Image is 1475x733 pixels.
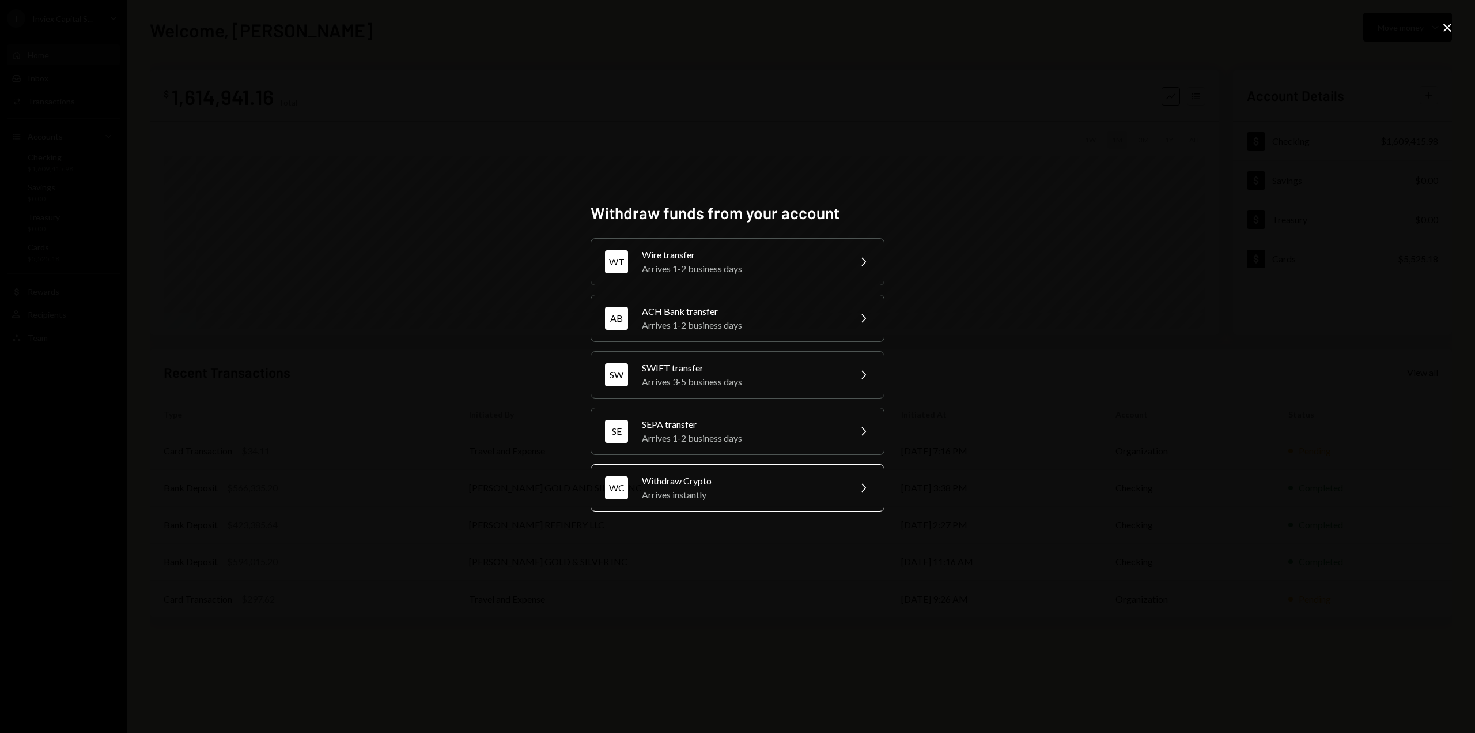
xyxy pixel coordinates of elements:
div: SE [605,420,628,443]
div: SEPA transfer [642,418,842,431]
div: Arrives 1-2 business days [642,262,842,276]
button: WTWire transferArrives 1-2 business days [591,238,884,285]
div: Wire transfer [642,248,842,262]
h2: Withdraw funds from your account [591,202,884,224]
div: AB [605,307,628,330]
button: SWSWIFT transferArrives 3-5 business days [591,351,884,399]
button: ABACH Bank transferArrives 1-2 business days [591,295,884,342]
div: Withdraw Crypto [642,474,842,488]
div: Arrives 1-2 business days [642,318,842,332]
div: ACH Bank transfer [642,305,842,318]
div: Arrives 3-5 business days [642,375,842,389]
button: SESEPA transferArrives 1-2 business days [591,408,884,455]
div: SW [605,363,628,386]
div: Arrives instantly [642,488,842,502]
div: WT [605,250,628,273]
div: Arrives 1-2 business days [642,431,842,445]
button: WCWithdraw CryptoArrives instantly [591,464,884,512]
div: WC [605,476,628,499]
div: SWIFT transfer [642,361,842,375]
